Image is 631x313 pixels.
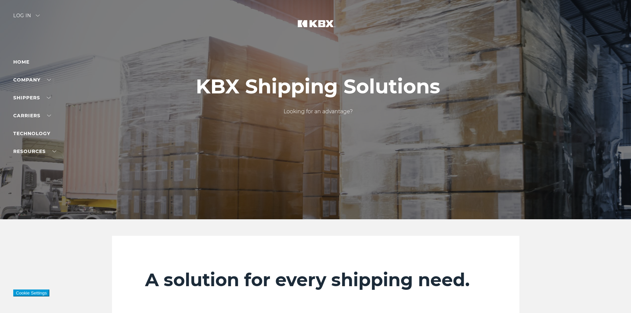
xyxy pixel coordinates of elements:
p: Looking for an advantage? [196,108,440,116]
img: kbx logo [291,13,341,42]
a: SHIPPERS [13,95,51,101]
button: Cookie Settings [13,289,49,296]
a: Carriers [13,113,51,119]
a: Technology [13,130,50,136]
a: RESOURCES [13,148,56,154]
a: Company [13,77,51,83]
img: arrow [36,15,40,17]
a: Home [13,59,29,65]
h2: A solution for every shipping need. [145,269,486,291]
h1: KBX Shipping Solutions [196,75,440,98]
div: Log in [13,13,40,23]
